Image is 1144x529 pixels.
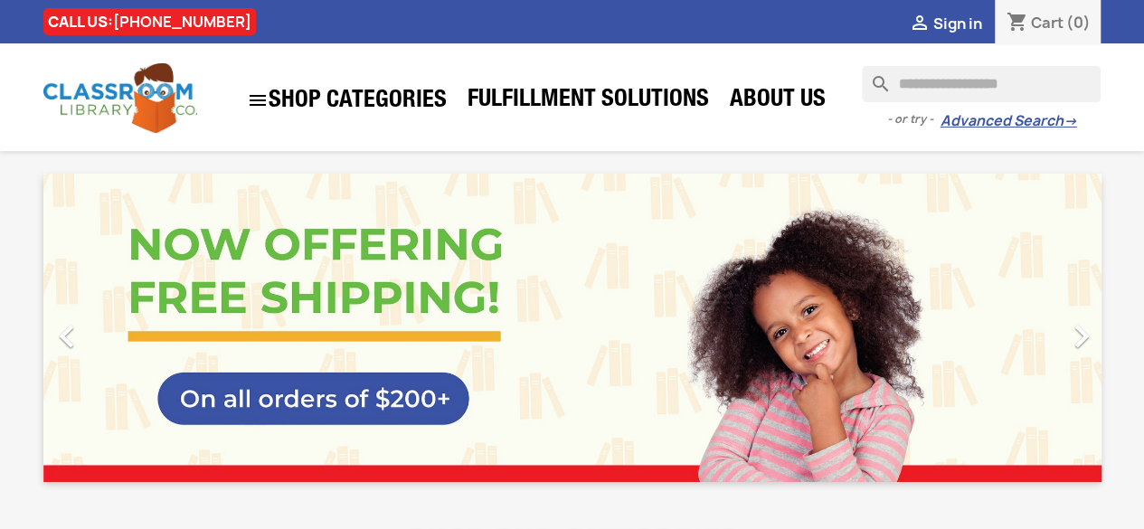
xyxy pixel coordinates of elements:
[1065,13,1090,33] span: (0)
[43,174,203,481] a: Previous
[862,66,1101,102] input: Search
[43,63,197,133] img: Classroom Library Company
[862,66,884,88] i: search
[1006,13,1027,34] i: shopping_cart
[459,83,718,119] a: Fulfillment Solutions
[1063,112,1076,130] span: →
[113,12,251,32] a: [PHONE_NUMBER]
[247,90,269,111] i: 
[908,14,981,33] a:  Sign in
[932,14,981,33] span: Sign in
[1030,13,1063,33] span: Cart
[1059,314,1104,359] i: 
[942,174,1101,481] a: Next
[43,8,256,35] div: CALL US:
[43,174,1101,481] ul: Carousel container
[886,110,940,128] span: - or try -
[238,80,456,120] a: SHOP CATEGORIES
[721,83,835,119] a: About Us
[44,314,90,359] i: 
[940,112,1076,130] a: Advanced Search→
[908,14,930,35] i: 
